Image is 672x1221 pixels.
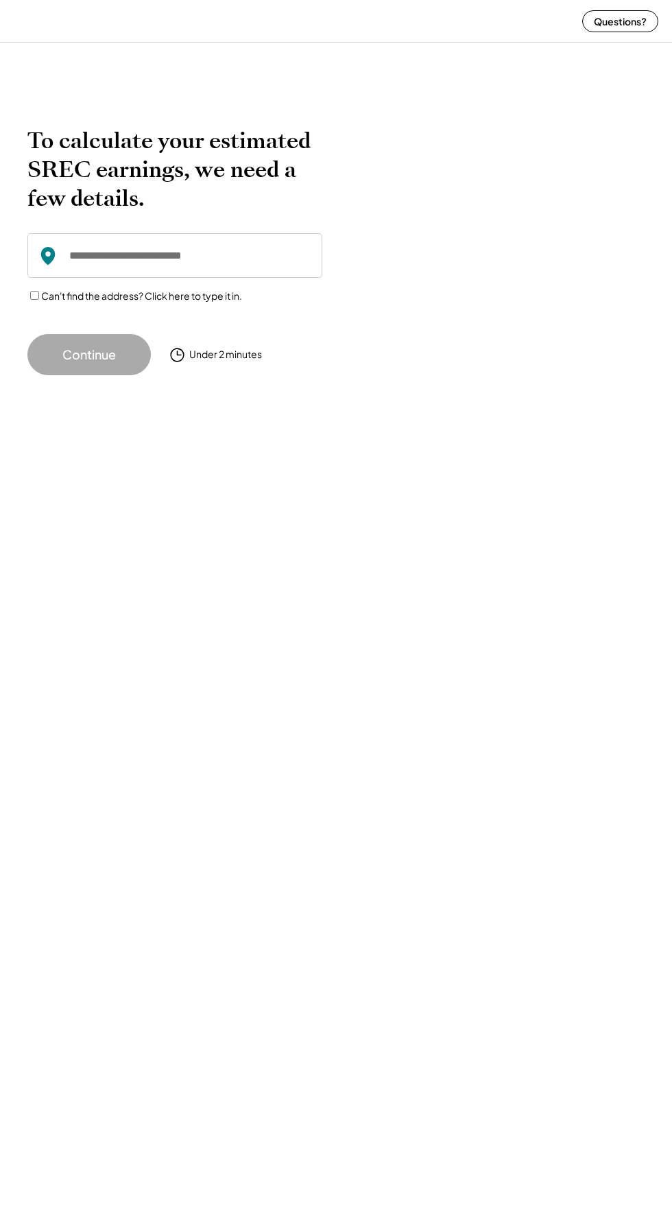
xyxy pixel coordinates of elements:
[27,334,151,375] button: Continue
[27,126,322,213] h2: To calculate your estimated SREC earnings, we need a few details.
[582,10,658,32] button: Questions?
[357,126,624,346] img: yH5BAEAAAAALAAAAAABAAEAAAIBRAA7
[189,348,262,361] div: Under 2 minutes
[41,289,242,302] label: Can't find the address? Click here to type it in.
[14,3,110,39] img: yH5BAEAAAAALAAAAAABAAEAAAIBRAA7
